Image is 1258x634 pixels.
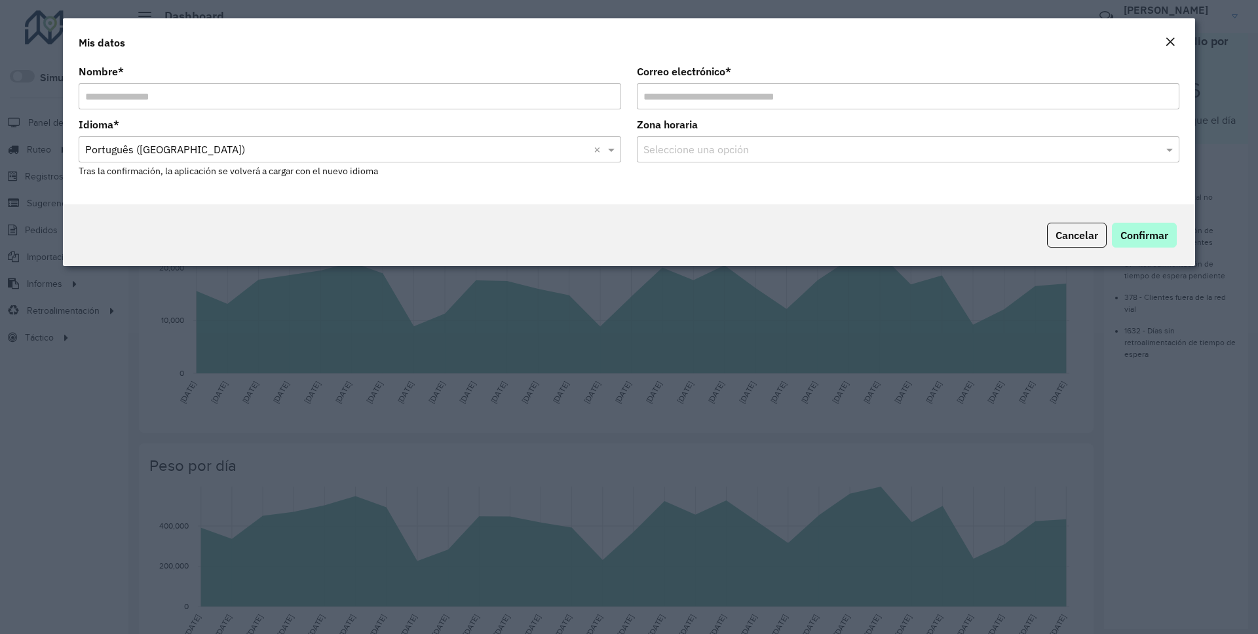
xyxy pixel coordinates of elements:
label: Nombre [79,64,124,79]
label: Zona horaria [637,117,698,132]
h4: Mis datos [79,35,125,50]
span: Confirmar [1120,229,1168,242]
span: Cancelar [1056,229,1098,242]
button: Cancelar [1047,223,1107,248]
button: Close [1161,34,1179,51]
label: Idioma [79,117,119,132]
small: Tras la confirmación, la aplicación se volverá a cargar con el nuevo idioma [79,165,378,177]
span: Clear all [594,141,605,157]
label: Correo electrónico [637,64,731,79]
em: Cerrar [1165,37,1175,47]
button: Confirmar [1112,223,1177,248]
